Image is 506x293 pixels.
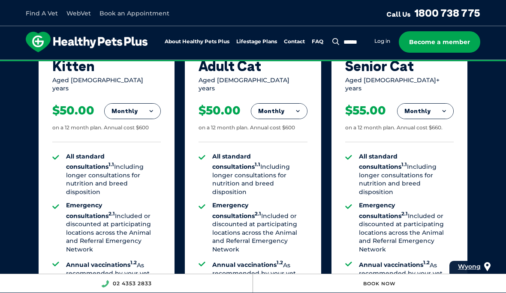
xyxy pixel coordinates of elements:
div: Senior Cat [345,58,454,74]
button: Monthly [105,104,160,119]
div: $50.00 [52,103,94,118]
li: Included or discounted at participating locations across the Animal and Referral Emergency Network [66,201,161,254]
button: Monthly [251,104,307,119]
a: Wyong [458,261,481,272]
li: As recommended by your vet [66,259,161,278]
a: Call Us1800 738 775 [386,6,480,19]
li: Including longer consultations for nutrition and breed disposition [66,152,161,197]
div: Aged [DEMOGRAPHIC_DATA] years [199,76,307,93]
strong: All standard consultations [212,152,260,170]
a: Become a member [399,31,480,53]
button: Search [331,37,341,46]
li: Included or discounted at participating locations across the Animal and Referral Emergency Network [212,201,307,254]
button: Monthly [398,104,453,119]
li: Including longer consultations for nutrition and breed disposition [359,152,454,197]
div: $55.00 [345,103,386,118]
img: location_pin.svg [484,262,491,272]
a: FAQ [312,39,323,45]
strong: Emergency consultations [212,201,261,219]
strong: Annual vaccinations [359,261,430,269]
strong: All standard consultations [66,152,114,170]
a: Find A Vet [26,9,58,17]
span: Proactive, preventative wellness program designed to keep your pet healthier and happier for longer [93,60,413,68]
sup: 2.1 [255,211,261,217]
sup: 1.2 [423,260,430,266]
li: Including longer consultations for nutrition and breed disposition [212,152,307,197]
sup: 2.1 [108,211,115,217]
div: Kitten [52,58,161,74]
a: 02 4353 2833 [113,280,152,287]
div: $50.00 [199,103,241,118]
li: As recommended by your vet [359,259,454,278]
span: Wyong [458,263,481,270]
li: As recommended by your vet [212,259,307,278]
a: Contact [284,39,305,45]
div: Aged [DEMOGRAPHIC_DATA]+ years [345,76,454,93]
strong: Emergency consultations [66,201,115,219]
div: on a 12 month plan. Annual cost $660. [345,124,443,132]
div: Aged [DEMOGRAPHIC_DATA] years [52,76,161,93]
strong: Emergency consultations [359,201,408,219]
strong: Annual vaccinations [66,261,137,269]
span: Call Us [386,10,411,18]
sup: 1.1 [108,161,114,167]
sup: 1.2 [277,260,283,266]
div: on a 12 month plan. Annual cost $600 [199,124,295,132]
img: hpp-logo [26,32,148,52]
sup: 1.2 [130,260,137,266]
sup: 2.1 [401,211,408,217]
div: Adult Cat [199,58,307,74]
strong: All standard consultations [359,152,407,170]
a: About Healthy Pets Plus [165,39,229,45]
a: Book an Appointment [99,9,169,17]
a: Lifestage Plans [236,39,277,45]
img: location_phone.svg [101,280,109,287]
li: Included or discounted at participating locations across the Animal and Referral Emergency Network [359,201,454,254]
a: Book Now [363,281,396,287]
div: on a 12 month plan. Annual cost $600 [52,124,149,132]
a: Log in [374,38,390,45]
sup: 1.1 [401,161,407,167]
strong: Annual vaccinations [212,261,283,269]
a: WebVet [66,9,91,17]
sup: 1.1 [255,161,260,167]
